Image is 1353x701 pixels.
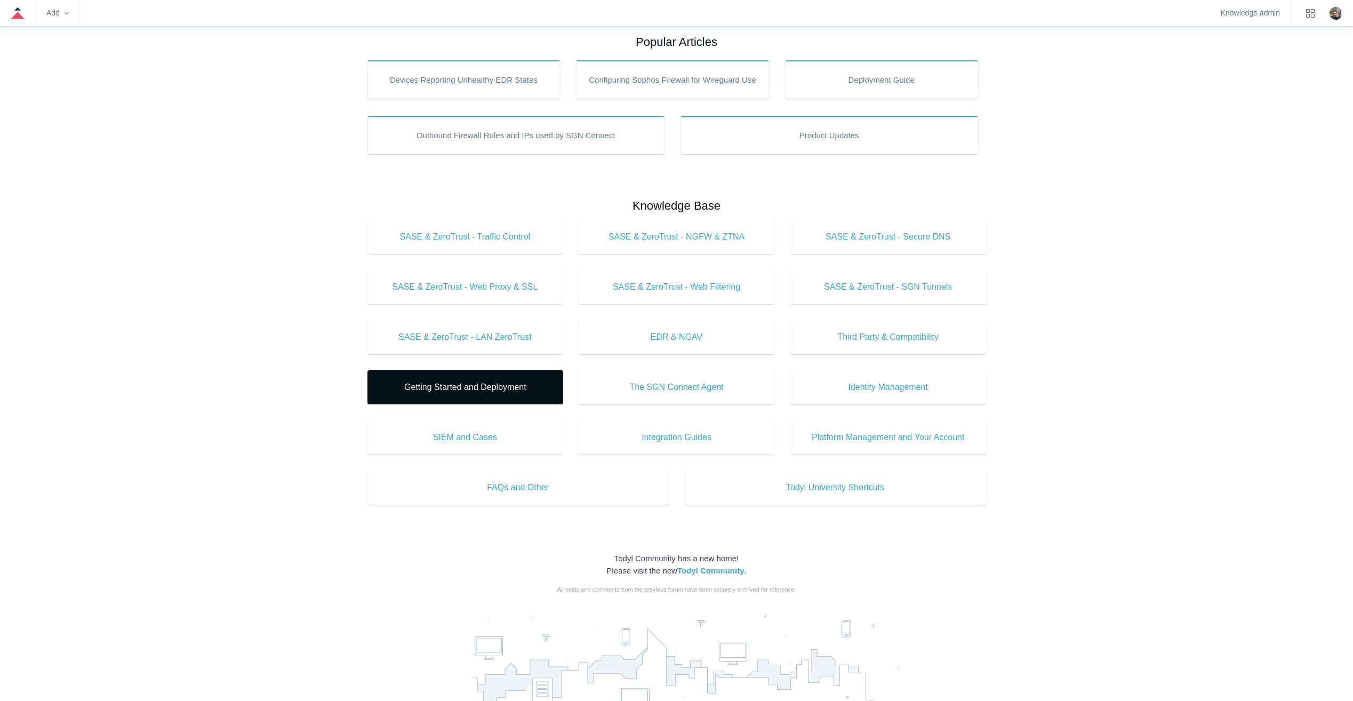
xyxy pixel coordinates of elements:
[1330,7,1342,20] img: user avatar
[367,60,561,99] a: Devices Reporting Unhealthy EDR States
[576,60,769,99] a: Configuring Sophos Firewall for Wireguard Use
[367,197,986,214] h2: Knowledge Base
[806,331,970,344] span: Third Party & Compatibility
[367,220,563,254] a: SASE & ZeroTrust - Traffic Control
[367,270,563,304] a: SASE & ZeroTrust - Web Proxy & SSL
[595,431,758,444] span: Integration Guides
[383,281,547,293] span: SASE & ZeroTrust - Web Proxy & SSL
[595,331,758,344] span: EDR & NGAV
[367,370,563,404] a: Getting Started and Deployment
[806,381,970,394] span: Identity Management
[367,471,669,505] a: FAQs and Other
[367,116,665,154] a: Outbound Firewall Rules and IPs used by SGN Connect
[1221,10,1280,16] a: Knowledge admin
[383,381,547,394] span: Getting Started and Deployment
[790,220,986,254] a: SASE & ZeroTrust - Secure DNS
[595,381,758,394] span: The SGN Connect Agent
[685,471,986,505] a: Todyl University Shortcuts
[579,320,774,354] a: EDR & NGAV
[1330,7,1342,20] zd-hc-trigger: Click your profile icon to open the profile menu
[383,331,547,344] span: SASE & ZeroTrust - LAN ZeroTrust
[806,281,970,293] span: SASE & ZeroTrust - SGN Tunnels
[579,370,774,404] a: The SGN Connect Agent
[677,566,744,575] a: Todyl Community
[579,420,774,455] a: Integration Guides
[46,10,69,16] zd-hc-trigger: Add
[790,320,986,354] a: Third Party & Compatibility
[806,431,970,444] span: Platform Management and Your Account
[790,270,986,304] a: SASE & ZeroTrust - SGN Tunnels
[579,270,774,304] a: SASE & ZeroTrust - Web Filtering
[790,370,986,404] a: Identity Management
[680,116,978,154] a: Product Updates
[367,553,986,577] div: Todyl Community has a new home! Please visit the new .
[785,60,978,99] a: Deployment Guide
[595,281,758,293] span: SASE & ZeroTrust - Web Filtering
[790,420,986,455] a: Platform Management and Your Account
[579,220,774,254] a: SASE & ZeroTrust - NGFW & ZTNA
[595,230,758,243] span: SASE & ZeroTrust - NGFW & ZTNA
[383,481,653,494] span: FAQs and Other
[367,420,563,455] a: SIEM and Cases
[383,431,547,444] span: SIEM and Cases
[701,481,970,494] span: Todyl University Shortcuts
[806,230,970,243] span: SASE & ZeroTrust - Secure DNS
[383,230,547,243] span: SASE & ZeroTrust - Traffic Control
[367,320,563,354] a: SASE & ZeroTrust - LAN ZeroTrust
[367,585,986,594] div: All posts and comments from the previous forum have been securely archived for reference.
[367,33,986,51] h2: Popular Articles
